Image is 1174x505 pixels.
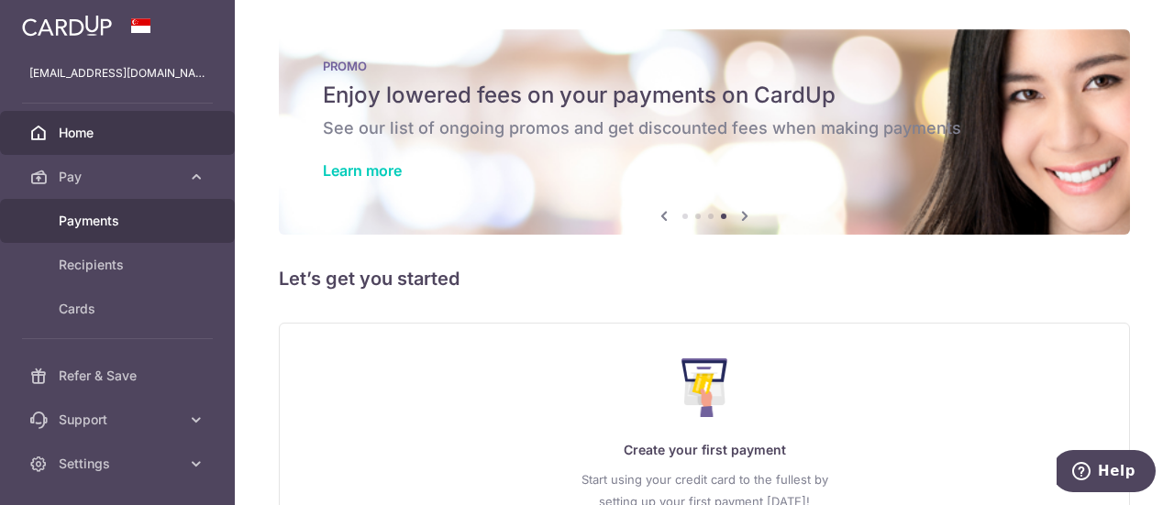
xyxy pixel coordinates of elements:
span: Cards [59,300,180,318]
h5: Let’s get you started [279,264,1130,293]
span: Recipients [59,256,180,274]
span: Refer & Save [59,367,180,385]
a: Learn more [323,161,402,180]
h6: See our list of ongoing promos and get discounted fees when making payments [323,117,1086,139]
p: PROMO [323,59,1086,73]
img: Latest Promos banner [279,29,1130,235]
iframe: Opens a widget where you can find more information [1057,450,1156,496]
img: Make Payment [681,358,728,417]
p: [EMAIL_ADDRESS][DOMAIN_NAME] [29,64,205,82]
span: Payments [59,212,180,230]
p: Create your first payment [316,439,1092,461]
span: Settings [59,455,180,473]
img: CardUp [22,15,112,37]
h5: Enjoy lowered fees on your payments on CardUp [323,81,1086,110]
span: Support [59,411,180,429]
span: Home [59,124,180,142]
span: Pay [59,168,180,186]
